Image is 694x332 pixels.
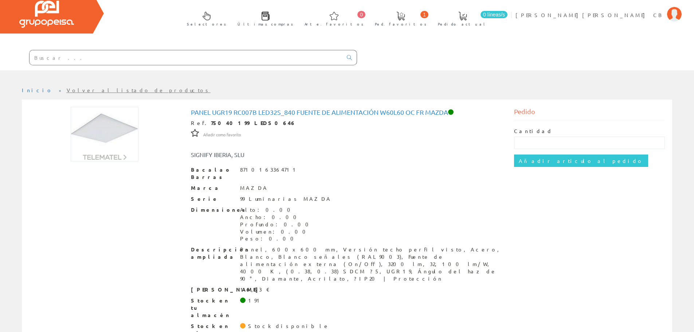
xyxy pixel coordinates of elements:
[191,246,250,260] font: Descripción ampliada
[514,128,553,134] font: Cantidad
[191,151,244,158] font: SIGNIFY IBERIA, SLU
[248,323,329,329] font: Stock disponible
[240,286,270,293] font: 16,63 €
[515,12,663,18] font: [PERSON_NAME][PERSON_NAME] CB
[368,5,430,31] a: 1 Ped. favoritos
[22,87,53,93] a: Inicio
[191,184,221,191] font: Marca
[67,87,211,93] a: Volver al listado de productos
[240,214,301,220] font: Ancho: 0.00
[240,195,332,202] font: 99 Luminarias MAZDA
[240,246,500,282] font: Panel, 600x600 mm, Versión techo perfil visto, Acero, Blanco, Blanco señales (RAL9003), Fuente de...
[191,206,248,213] font: Dimensiones
[514,108,535,115] font: Pedido
[240,221,313,227] font: Profundo: 0.00
[360,12,363,17] font: 0
[180,5,230,31] a: Selectores
[203,131,241,137] a: Añadir como favorito
[375,21,427,27] font: Ped. favoritos
[240,228,310,235] font: Volumen: 0.00
[211,120,296,126] font: 75040199 LEDS0646
[203,132,241,137] font: Añadir como favorito
[191,297,231,318] font: Stock en tu almacén
[515,5,682,12] a: [PERSON_NAME][PERSON_NAME] CB
[248,297,263,304] font: 191
[483,12,505,17] font: 0 líneas/s
[191,166,231,180] font: Bacalao Barras
[191,108,448,116] font: Panel UGR19 Rc007b Led32s_840 Fuente de alimentación W60L60 OC FR Mazda
[238,21,293,27] font: Últimas compras
[240,235,298,242] font: Peso: 0.00
[230,5,297,31] a: Últimas compras
[423,12,426,17] font: 1
[30,50,342,65] input: Buscar ...
[240,166,299,173] font: 8710163364711
[191,195,219,202] font: Serie
[71,107,139,161] img: Foto del artículo Panel UGR19 Rc007b Led32s_840 Psu W60L60 OC FR Mazda (186.5671641791x150)
[240,184,268,191] font: MAZDA
[187,21,226,27] font: Selectores
[240,206,295,213] font: Alto: 0.00
[305,21,364,27] font: Arte. favoritos
[514,155,648,167] input: Añadir artículo al pedido
[438,21,487,27] font: Pedido actual
[19,1,74,28] img: Grupo Peisa
[191,120,211,126] font: Ref.
[191,286,262,293] font: [PERSON_NAME]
